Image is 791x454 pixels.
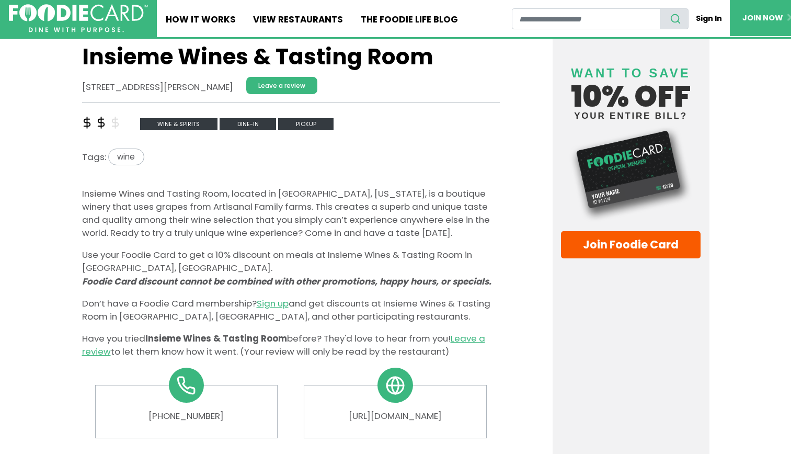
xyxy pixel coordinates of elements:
[82,297,500,323] p: Don’t have a Foodie Card membership? and get discounts at Insieme Wines & Tasting Room in [GEOGRA...
[561,111,700,120] small: your entire bill?
[145,332,287,345] span: Insieme Wines & Tasting Room
[82,81,233,94] address: [STREET_ADDRESS][PERSON_NAME]
[571,66,690,80] span: Want to save
[660,8,688,29] button: search
[82,44,500,70] h1: Insieme Wines & Tasting Room
[9,4,148,32] img: FoodieCard; Eat, Drink, Save, Donate
[689,8,730,29] a: Sign In
[246,77,317,94] a: Leave a review
[220,118,276,130] span: Dine-in
[561,231,700,258] a: Join Foodie Card
[82,332,500,358] p: Have you tried before? They'd love to hear from you! to let them know how it went. (Your review w...
[82,187,500,240] p: Insieme Wines and Tasting Room, located in [GEOGRAPHIC_DATA], [US_STATE], is a boutique winery th...
[561,126,700,222] img: Foodie Card
[82,275,491,288] i: Foodie Card discount cannot be combined with other promotions, happy hours, or specials.
[313,410,477,423] a: [URL][DOMAIN_NAME]
[82,248,500,288] p: Use your Foodie Card to get a 10% discount on meals at Insieme Wines & Tasting Room in [GEOGRAPHI...
[140,118,217,130] span: wine & spirits
[278,118,334,130] span: Pickup
[220,117,278,129] a: Dine-in
[140,117,220,129] a: wine & spirits
[561,53,700,120] h4: 10% off
[512,8,660,29] input: restaurant search
[108,149,145,165] span: wine
[82,149,500,170] div: Tags:
[257,297,289,310] a: Sign up
[278,117,334,129] a: Pickup
[82,332,485,358] a: Leave a review
[106,150,145,163] a: wine
[104,410,268,423] a: [PHONE_NUMBER]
